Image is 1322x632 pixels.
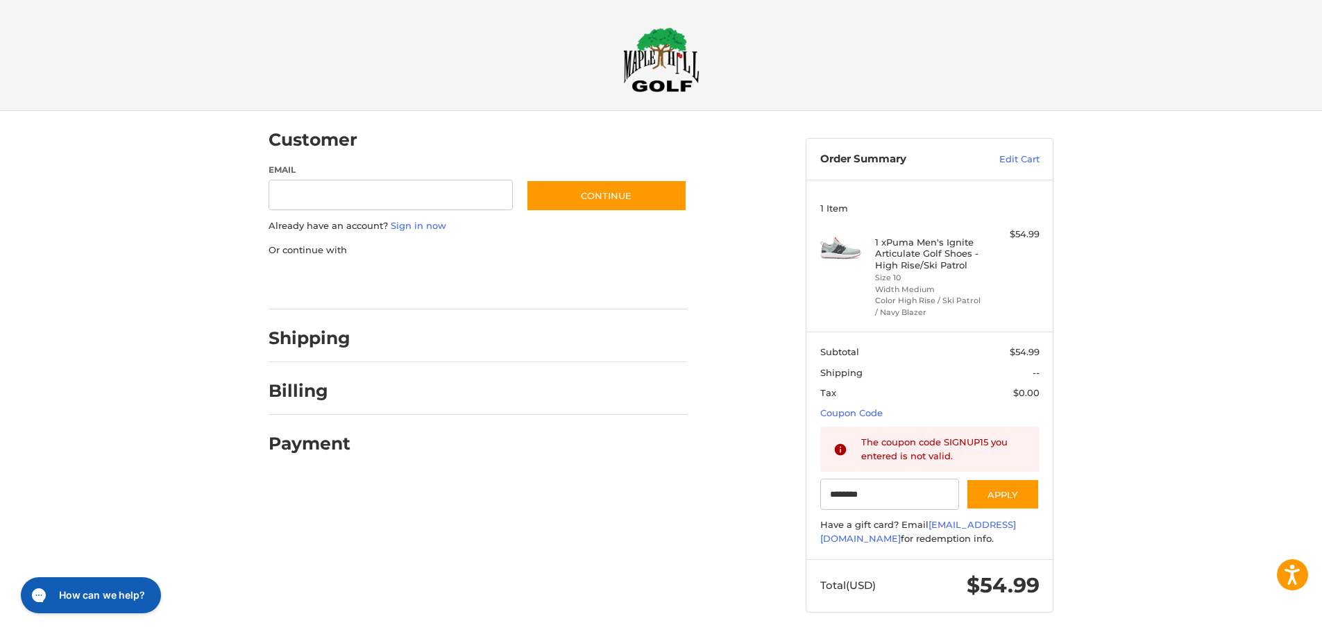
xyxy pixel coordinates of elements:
[269,433,350,454] h2: Payment
[820,153,969,166] h3: Order Summary
[1033,367,1040,378] span: --
[820,346,859,357] span: Subtotal
[969,153,1040,166] a: Edit Cart
[382,271,486,296] iframe: PayPal-paylater
[269,327,350,349] h2: Shipping
[269,129,357,151] h2: Customer
[820,407,883,418] a: Coupon Code
[820,387,836,398] span: Tax
[269,244,687,257] p: Or continue with
[820,579,876,592] span: Total (USD)
[875,295,981,318] li: Color High Rise / Ski Patrol / Navy Blazer
[820,367,863,378] span: Shipping
[967,572,1040,598] span: $54.99
[875,237,981,271] h4: 1 x Puma Men's Ignite Articulate Golf Shoes - High Rise/Ski Patrol
[526,180,687,212] button: Continue
[269,164,513,176] label: Email
[985,228,1040,241] div: $54.99
[264,271,368,296] iframe: PayPal-paypal
[14,572,165,618] iframe: Gorgias live chat messenger
[820,518,1040,545] div: Have a gift card? Email for redemption info.
[966,479,1040,510] button: Apply
[1207,595,1322,632] iframe: Google Customer Reviews
[820,479,960,510] input: Gift Certificate or Coupon Code
[861,436,1026,463] div: The coupon code SIGNUP15 you entered is not valid.
[1013,387,1040,398] span: $0.00
[269,219,687,233] p: Already have an account?
[623,27,700,92] img: Maple Hill Golf
[391,220,446,231] a: Sign in now
[875,284,981,296] li: Width Medium
[820,203,1040,214] h3: 1 Item
[1010,346,1040,357] span: $54.99
[820,519,1016,544] a: [EMAIL_ADDRESS][DOMAIN_NAME]
[269,380,350,402] h2: Billing
[875,272,981,284] li: Size 10
[500,271,604,296] iframe: PayPal-venmo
